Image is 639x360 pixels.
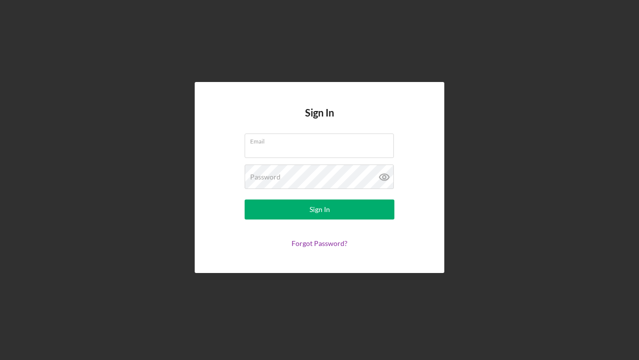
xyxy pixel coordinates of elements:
div: Sign In [310,199,330,219]
button: Sign In [245,199,394,219]
h4: Sign In [305,107,334,133]
a: Forgot Password? [292,239,347,247]
label: Password [250,173,281,181]
label: Email [250,134,394,145]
